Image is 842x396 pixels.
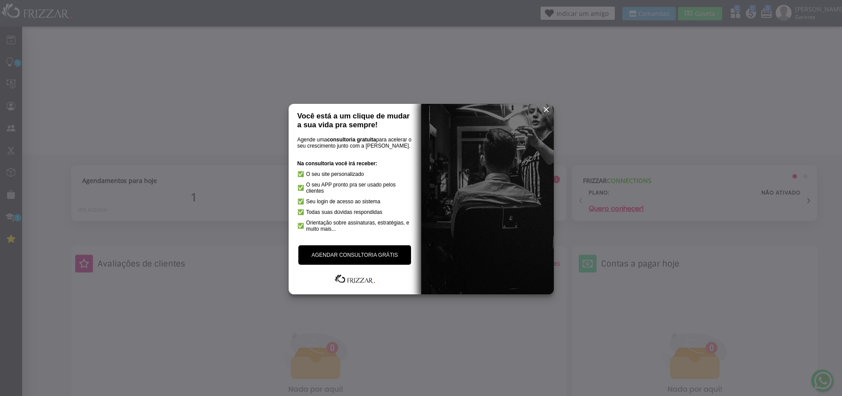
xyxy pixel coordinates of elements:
[297,112,412,129] h1: Você está a um clique de mudar a sua vida pra sempre!
[297,171,412,177] li: O seu site personalizado
[297,182,412,194] li: O seu APP pronto pra ser usado pelos clientes
[327,137,376,143] strong: consultoria gratuita
[298,245,411,265] a: AGENDAR CONSULTORIA GRÁTIS
[297,137,412,149] p: Agende uma para acelerar o seu crescimento junto com a [PERSON_NAME].
[297,198,412,205] li: Seu login de acesso ao sistema
[297,209,412,215] li: Todas suas dúvidas respondidas
[540,103,553,116] button: ui-button
[297,220,412,232] li: Orientação sobre assinaturas, estratégias, e muito mais...
[297,160,377,167] strong: Na consultoria você irá receber:
[333,274,377,284] img: Frizzar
